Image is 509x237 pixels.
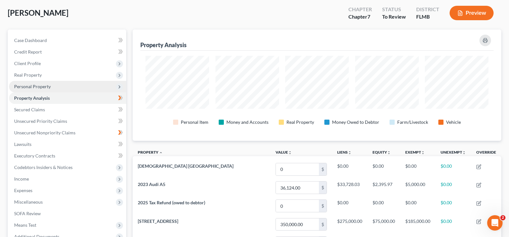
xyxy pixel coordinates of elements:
span: Personal Property [14,84,51,89]
span: Unsecured Priority Claims [14,118,67,124]
a: Unexemptunfold_more [441,150,466,155]
td: $0.00 [367,160,400,178]
td: $0.00 [435,215,471,233]
div: Real Property [286,119,314,125]
div: $ [319,163,327,175]
span: [DEMOGRAPHIC_DATA] [GEOGRAPHIC_DATA] [138,163,233,169]
span: Real Property [14,72,42,78]
span: [STREET_ADDRESS] [138,218,178,224]
a: Executory Contracts [9,150,126,162]
span: Means Test [14,222,36,228]
td: $0.00 [400,197,435,215]
div: Chapter [348,6,372,13]
input: 0.00 [276,200,319,212]
span: [PERSON_NAME] [8,8,68,17]
a: Exemptunfold_more [405,150,425,155]
i: unfold_more [462,151,466,155]
i: unfold_more [387,151,391,155]
td: $275,000.00 [332,215,367,233]
span: 7 [367,13,370,20]
td: $0.00 [435,179,471,197]
a: Property expand_less [138,150,163,155]
div: Vehicle [446,119,461,125]
td: $5,000.00 [400,179,435,197]
div: To Review [382,13,406,21]
div: District [416,6,439,13]
td: $33,728.03 [332,179,367,197]
div: $ [319,182,327,194]
a: Credit Report [9,46,126,58]
i: expand_less [159,151,163,155]
a: Equityunfold_more [373,150,391,155]
div: Money Owed to Debtor [332,119,379,125]
span: Client Profile [14,61,41,66]
div: FLMB [416,13,439,21]
a: Valueunfold_more [276,150,292,155]
td: $185,000.00 [400,215,435,233]
span: Codebtors Insiders & Notices [14,165,73,170]
span: Lawsuits [14,141,31,147]
button: Preview [450,6,494,20]
span: Miscellaneous [14,199,43,205]
a: Secured Claims [9,104,126,115]
td: $75,000.00 [367,215,400,233]
input: 0.00 [276,163,319,175]
span: Executory Contracts [14,153,55,158]
i: unfold_more [421,151,425,155]
span: Case Dashboard [14,38,47,43]
span: 2 [500,215,505,220]
span: Credit Report [14,49,42,55]
td: $0.00 [435,197,471,215]
a: Lawsuits [9,139,126,150]
a: Liensunfold_more [337,150,352,155]
a: Case Dashboard [9,35,126,46]
div: Chapter [348,13,372,21]
div: Money and Accounts [226,119,268,125]
span: Income [14,176,29,182]
a: Unsecured Priority Claims [9,115,126,127]
i: unfold_more [348,151,352,155]
i: unfold_more [288,151,292,155]
div: $ [319,200,327,212]
span: Expenses [14,188,32,193]
a: Property Analysis [9,92,126,104]
a: SOFA Review [9,208,126,219]
td: $0.00 [332,160,367,178]
div: Status [382,6,406,13]
span: Secured Claims [14,107,45,112]
td: $0.00 [367,197,400,215]
div: Farm/Livestock [397,119,428,125]
span: 2023 Audi A5 [138,182,165,187]
iframe: Intercom live chat [487,215,503,231]
span: Unsecured Nonpriority Claims [14,130,75,135]
input: 0.00 [276,218,319,231]
span: SOFA Review [14,211,41,216]
th: Override [471,146,501,160]
div: Personal Item [181,119,208,125]
input: 0.00 [276,182,319,194]
td: $2,395.97 [367,179,400,197]
a: Unsecured Nonpriority Claims [9,127,126,139]
div: $ [319,218,327,231]
div: Property Analysis [140,41,187,49]
span: Property Analysis [14,95,50,101]
td: $0.00 [435,160,471,178]
td: $0.00 [400,160,435,178]
span: 2025 Tax Refund (owed to debtor) [138,200,205,205]
td: $0.00 [332,197,367,215]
